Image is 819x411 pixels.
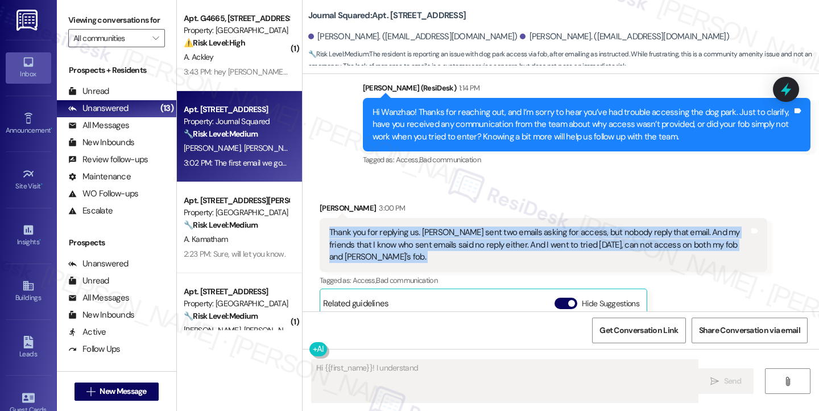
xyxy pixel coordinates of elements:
strong: 🔧 Risk Level: Medium [184,129,258,139]
div: (13) [158,100,176,117]
div: Apt. [STREET_ADDRESS] [184,286,289,298]
input: All communities [73,29,147,47]
div: WO Follow-ups [68,188,138,200]
span: Get Conversation Link [599,324,678,336]
span: • [51,125,52,133]
div: Tagged as: [363,151,810,168]
div: Property: Journal Squared [184,116,289,128]
span: Share Conversation via email [699,324,800,336]
div: Escalate [68,205,113,217]
div: Review follow-ups [68,154,148,166]
span: Access , [396,155,419,165]
div: Related guidelines [323,298,389,314]
div: Hi Wanzhao! Thanks for reaching out, and I’m sorry to hear you’ve had trouble accessing the dog p... [373,106,792,143]
div: 1:14 PM [456,82,479,94]
div: 2:23 PM: Sure, will let you know. [184,249,286,259]
textarea: Fetching suggested responses. Please feel free to read through the conversation in the meantime. [312,360,698,402]
a: Site Visit • [6,165,51,195]
span: [PERSON_NAME] [243,143,300,153]
span: A. Ackley [184,52,214,62]
strong: ⚠️ Risk Level: High [184,38,245,48]
span: [PERSON_NAME] [184,325,244,335]
div: Follow Ups [68,343,121,355]
span: • [39,236,41,244]
div: [PERSON_NAME]. ([EMAIL_ADDRESS][DOMAIN_NAME]) [520,31,729,43]
div: New Inbounds [68,309,134,321]
div: Thank you for replying us. [PERSON_NAME] sent two emails asking for access, but nobody reply that... [329,227,749,263]
a: Leads [6,332,51,363]
div: Apt. G4665, [STREET_ADDRESS][PERSON_NAME] [184,13,289,24]
div: All Messages [68,292,129,304]
strong: 🔧 Risk Level: Medium [308,50,369,59]
div: Prospects + Residents [57,64,176,76]
span: [PERSON_NAME] [184,143,244,153]
div: Maintenance [68,171,131,183]
span: A. Kamatham [184,234,227,244]
div: Property: [GEOGRAPHIC_DATA] [184,298,289,310]
button: New Message [75,383,159,401]
i:  [783,377,792,386]
button: Get Conversation Link [592,318,685,343]
div: [PERSON_NAME]. ([EMAIL_ADDRESS][DOMAIN_NAME]) [308,31,518,43]
span: Access , [353,276,376,285]
div: Unanswered [68,102,129,114]
div: [PERSON_NAME] [320,202,767,218]
label: Hide Suggestions [582,298,639,310]
div: [PERSON_NAME] (ResiDesk) [363,82,810,98]
a: Inbox [6,52,51,83]
div: Unread [68,85,109,97]
div: Property: [GEOGRAPHIC_DATA] [184,24,289,36]
strong: 🔧 Risk Level: Medium [184,311,258,321]
img: ResiDesk Logo [16,10,40,31]
div: New Inbounds [68,137,134,149]
span: [PERSON_NAME] [243,325,300,335]
div: Active [68,326,106,338]
span: Send [724,375,742,387]
b: Journal Squared: Apt. [STREET_ADDRESS] [308,10,466,22]
label: Viewing conversations for [68,11,165,29]
i:  [86,387,95,396]
span: • [41,180,43,188]
div: All Messages [68,120,129,131]
i:  [152,34,159,43]
a: Buildings [6,276,51,307]
span: Bad communication [419,155,481,165]
span: Bad communication [376,276,437,285]
strong: 🔧 Risk Level: Medium [184,220,258,230]
span: : The resident is reporting an issue with dog park access via fob, after emailing as instructed. ... [308,48,819,73]
div: Prospects [57,237,176,249]
span: New Message [100,385,146,397]
div: 3:00 PM [376,202,405,214]
a: Insights • [6,220,51,251]
i:  [710,377,719,386]
div: Unanswered [68,258,129,270]
div: Tagged as: [320,272,767,289]
button: Send [698,368,754,394]
div: Property: [GEOGRAPHIC_DATA] [184,207,289,219]
div: Unread [68,275,109,287]
div: Apt. [STREET_ADDRESS][PERSON_NAME] [184,195,289,207]
div: Apt. [STREET_ADDRESS] [184,104,289,116]
button: Share Conversation via email [692,318,808,343]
